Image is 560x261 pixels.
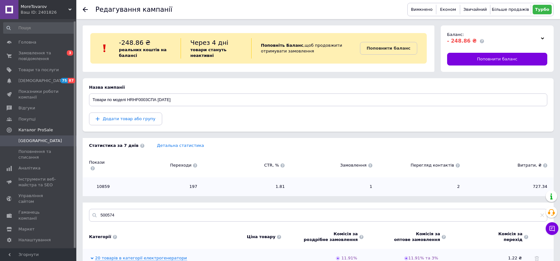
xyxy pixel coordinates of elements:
[89,184,110,189] span: 10859
[116,162,197,168] span: Переходи
[18,127,53,133] span: Каталог ProSale
[498,231,522,243] span: Комісія за перехід
[18,89,59,100] span: Показники роботи компанії
[95,256,187,261] a: 20 товарів в категорії електрогенератори
[18,78,66,84] span: [DEMOGRAPHIC_DATA]
[379,162,460,168] span: Перегляд контактів
[466,162,547,168] span: Витрати, ₴
[190,39,229,46] span: Через 4 дні
[21,4,68,10] span: MoreTovarov
[100,44,109,53] img: :exclamation:
[21,10,76,15] div: Ваш ID: 2401826
[440,7,456,12] span: Економ
[95,6,172,13] div: Редагування кампанії
[492,5,529,14] button: Більше продажів
[3,22,75,34] input: Пошук
[409,5,434,14] button: Вимкнено
[18,67,59,73] span: Товари та послуги
[18,165,40,171] span: Аналітика
[89,160,110,171] span: Покази
[204,162,285,168] span: CTR, %
[119,47,167,58] b: реальних коштів на балансі
[477,56,517,62] span: Поповнити баланс
[119,39,150,46] span: -248.86 ₴
[411,7,432,12] span: Вимкнено
[18,149,59,160] span: Поповнення та списання
[83,7,88,12] div: Повернутися назад
[546,222,558,235] button: Чат з покупцем
[466,184,547,189] span: 727.34
[508,256,522,260] span: 1.22 ₴
[251,38,360,58] div: , щоб продовжити отримувати замовлення
[68,78,75,83] span: 87
[336,256,340,260] img: arrow
[18,105,35,111] span: Відгуки
[404,256,408,260] img: arrow
[367,46,411,51] b: Поповнити баланс
[18,209,59,221] span: Гаманець компанії
[463,7,487,12] span: Звичайний
[394,231,440,243] span: Комісія за оптове замовлення
[291,162,372,168] span: Замовлення
[447,32,464,37] span: Баланс:
[291,184,372,189] span: 1
[89,234,111,240] span: Категорії
[103,116,156,121] span: Додати товар або групу
[60,78,68,83] span: 75
[304,231,358,243] span: Комісія за роздрібне замовлення
[190,47,227,58] b: товари стануть неактивні
[535,7,550,12] span: Турбо
[18,138,62,144] span: [GEOGRAPHIC_DATA]
[18,39,36,45] span: Головна
[360,42,417,55] a: Поповнити баланс
[89,85,125,90] span: Назва кампанії
[18,176,59,188] span: Інструменти веб-майстра та SEO
[247,234,275,240] span: Ціна товару
[462,5,488,14] button: Звичайний
[18,50,59,62] span: Замовлення та повідомлення
[18,116,36,122] span: Покупці
[261,43,303,48] b: Поповніть Баланс
[342,256,357,260] span: 11.91%
[533,5,552,14] button: Турбо
[204,184,285,189] span: 1.81
[116,184,197,189] span: 197
[89,209,547,222] input: Знайти товар
[67,50,73,56] span: 3
[89,113,162,125] button: Додати товар або групу
[89,143,144,148] span: Статистика за 7 днів
[492,7,529,12] span: Більше продажів
[18,237,51,243] span: Налаштування
[447,53,547,65] a: Поповнити баланс
[404,256,439,260] span: 11.91% та 3%
[438,5,459,14] button: Економ
[447,38,477,44] span: - 248.86 ₴
[379,184,460,189] span: 2
[157,143,204,148] a: Детальна статистика
[18,193,59,204] span: Управління сайтом
[18,226,35,232] span: Маркет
